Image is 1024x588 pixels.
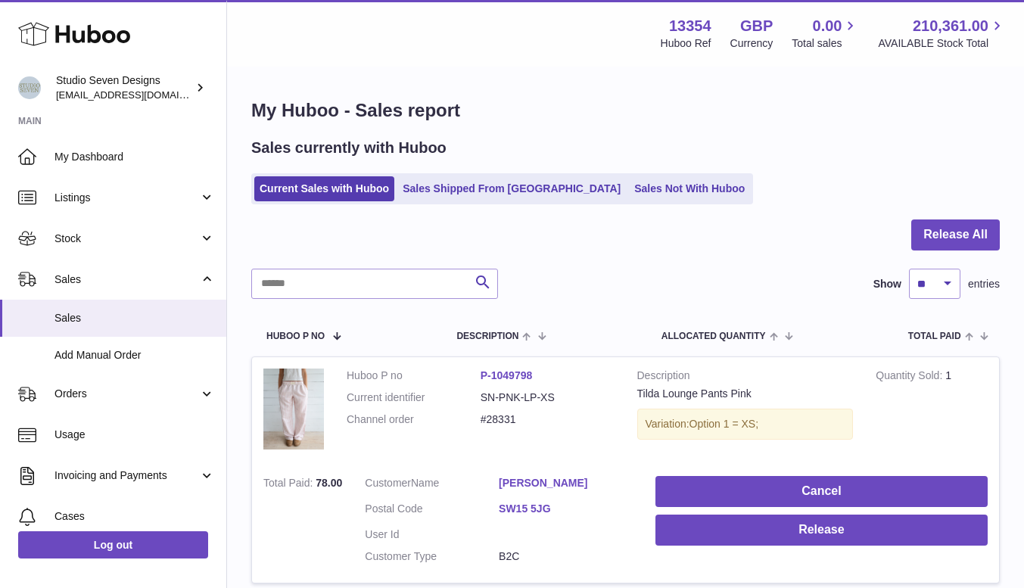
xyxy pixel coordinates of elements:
span: Huboo P no [266,331,325,341]
span: Usage [54,428,215,442]
a: P-1049798 [481,369,533,381]
span: Total paid [908,331,961,341]
span: [EMAIL_ADDRESS][DOMAIN_NAME] [56,89,223,101]
div: Huboo Ref [661,36,711,51]
span: My Dashboard [54,150,215,164]
a: Current Sales with Huboo [254,176,394,201]
button: Release [655,515,988,546]
strong: Total Paid [263,477,316,493]
span: Add Manual Order [54,348,215,362]
span: 210,361.00 [913,16,988,36]
div: Studio Seven Designs [56,73,192,102]
span: Sales [54,311,215,325]
span: Listings [54,191,199,205]
strong: 13354 [669,16,711,36]
div: Variation: [637,409,854,440]
span: ALLOCATED Quantity [661,331,766,341]
a: SW15 5JG [499,502,633,516]
strong: GBP [740,16,773,36]
dd: #28331 [481,412,615,427]
a: [PERSON_NAME] [499,476,633,490]
span: entries [968,277,1000,291]
a: 210,361.00 AVAILABLE Stock Total [878,16,1006,51]
button: Release All [911,219,1000,250]
span: AVAILABLE Stock Total [878,36,1006,51]
td: 1 [864,357,999,465]
span: Customer [365,477,411,489]
a: Sales Shipped From [GEOGRAPHIC_DATA] [397,176,626,201]
dt: Current identifier [347,390,481,405]
span: 0.00 [813,16,842,36]
strong: Quantity Sold [876,369,945,385]
span: Orders [54,387,199,401]
dt: Channel order [347,412,481,427]
dt: Postal Code [365,502,499,520]
span: Stock [54,232,199,246]
img: 68.png [263,369,324,450]
button: Cancel [655,476,988,507]
span: Description [456,331,518,341]
span: Sales [54,272,199,287]
h2: Sales currently with Huboo [251,138,447,158]
dd: B2C [499,549,633,564]
a: 0.00 Total sales [792,16,859,51]
label: Show [873,277,901,291]
dd: SN-PNK-LP-XS [481,390,615,405]
dt: User Id [365,527,499,542]
span: 78.00 [316,477,342,489]
span: Invoicing and Payments [54,468,199,483]
strong: Description [637,369,854,387]
span: Total sales [792,36,859,51]
img: contact.studiosevendesigns@gmail.com [18,76,41,99]
dt: Huboo P no [347,369,481,383]
span: Option 1 = XS; [689,418,758,430]
a: Sales Not With Huboo [629,176,750,201]
div: Tilda Lounge Pants Pink [637,387,854,401]
dt: Name [365,476,499,494]
a: Log out [18,531,208,558]
h1: My Huboo - Sales report [251,98,1000,123]
span: Cases [54,509,215,524]
div: Currency [730,36,773,51]
dt: Customer Type [365,549,499,564]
